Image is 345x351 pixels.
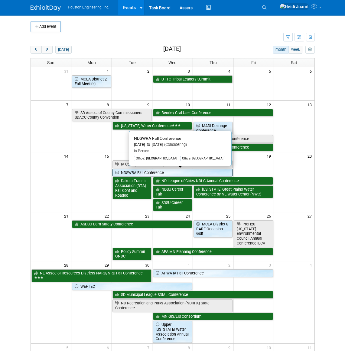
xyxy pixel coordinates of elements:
[153,321,192,343] a: Upper [US_STATE] Water Association Annual Conference
[163,142,187,147] span: (Considering)
[309,261,314,269] span: 4
[194,122,233,134] a: MADI Drainage Conference
[228,67,233,75] span: 4
[153,269,273,277] a: APWA IA Fall Conference
[134,156,179,161] div: Office: [GEOGRAPHIC_DATA]
[134,136,181,141] span: NDSWRA Fall Conference
[280,3,309,10] img: Heidi Joarnt
[106,67,112,75] span: 1
[112,160,233,168] a: IA County Conservation System ICCS Annual Fall Conference
[308,48,312,52] i: Personalize Calendar
[185,101,193,108] span: 10
[273,46,289,54] button: month
[194,185,273,198] a: [US_STATE] Great Plains Water Conference by NE Water Center (NWC)
[112,169,233,177] a: NDSWRA Fall Conference
[268,261,274,269] span: 3
[266,101,274,108] span: 12
[168,60,177,65] span: Wed
[163,46,181,52] h2: [DATE]
[66,101,71,108] span: 7
[63,152,71,160] span: 14
[63,67,71,75] span: 31
[147,67,152,75] span: 2
[147,101,152,108] span: 9
[68,5,109,9] span: Houston Engineering, Inc.
[226,212,233,220] span: 25
[266,212,274,220] span: 26
[112,299,233,312] a: ND Recreation and Parks Association (NDRPA) State Conference
[153,248,273,256] a: APA MN Planning Conference
[112,122,192,130] a: [US_STATE] Water Conference
[153,177,273,185] a: ND League of Cities NDLC Annual Conference
[187,261,193,269] span: 1
[134,149,149,153] span: In-Person
[31,269,152,282] a: NE Assoc of Resources Districts NARD/NRD Fall Conference
[307,101,314,108] span: 13
[31,46,42,54] button: prev
[210,60,217,65] span: Thu
[63,261,71,269] span: 28
[226,101,233,108] span: 11
[41,46,53,54] button: next
[134,142,226,147] div: [DATE] to [DATE]
[72,283,192,290] a: WEFTEC
[31,21,61,32] button: Add Event
[145,261,152,269] span: 30
[153,75,233,83] a: UTTC Tribal Leaders Summit
[104,261,112,269] span: 29
[185,212,193,220] span: 24
[104,152,112,160] span: 15
[288,46,302,54] button: week
[72,109,151,121] a: SD Assoc. of County Commissioners SDACC County Convention
[307,152,314,160] span: 20
[104,212,112,220] span: 22
[87,60,96,65] span: Mon
[234,220,273,247] a: ProH20 [US_STATE] Environmental Council Annual Conference IECA
[72,75,111,88] a: MCEA District 2 Fall Meeting
[112,248,151,260] a: Policy Summit GNDC
[129,60,135,65] span: Tue
[47,60,54,65] span: Sun
[309,67,314,75] span: 6
[194,220,233,238] a: MCEA District 8 RARE Occasion Golf
[63,212,71,220] span: 21
[112,291,273,299] a: SD Municipal League SDML Conference
[187,67,193,75] span: 3
[180,156,225,161] div: Office: [GEOGRAPHIC_DATA]
[145,212,152,220] span: 23
[55,46,71,54] button: [DATE]
[305,46,314,54] button: myCustomButton
[31,5,61,11] img: ExhibitDay
[153,185,192,198] a: NDSU Career Fair
[228,261,233,269] span: 2
[291,60,297,65] span: Sat
[251,60,256,65] span: Fri
[153,109,273,117] a: Bentley Civil User Conference
[153,199,192,211] a: SDSU Career Fair
[268,67,274,75] span: 5
[112,177,151,199] a: Dakota Transit Association (DTA) Fall Conf and Roadeo
[307,212,314,220] span: 27
[72,220,192,228] a: ASDSO Dam Safety Conference
[106,101,112,108] span: 8
[153,313,273,320] a: MN GIS/LIS Consortium
[266,152,274,160] span: 19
